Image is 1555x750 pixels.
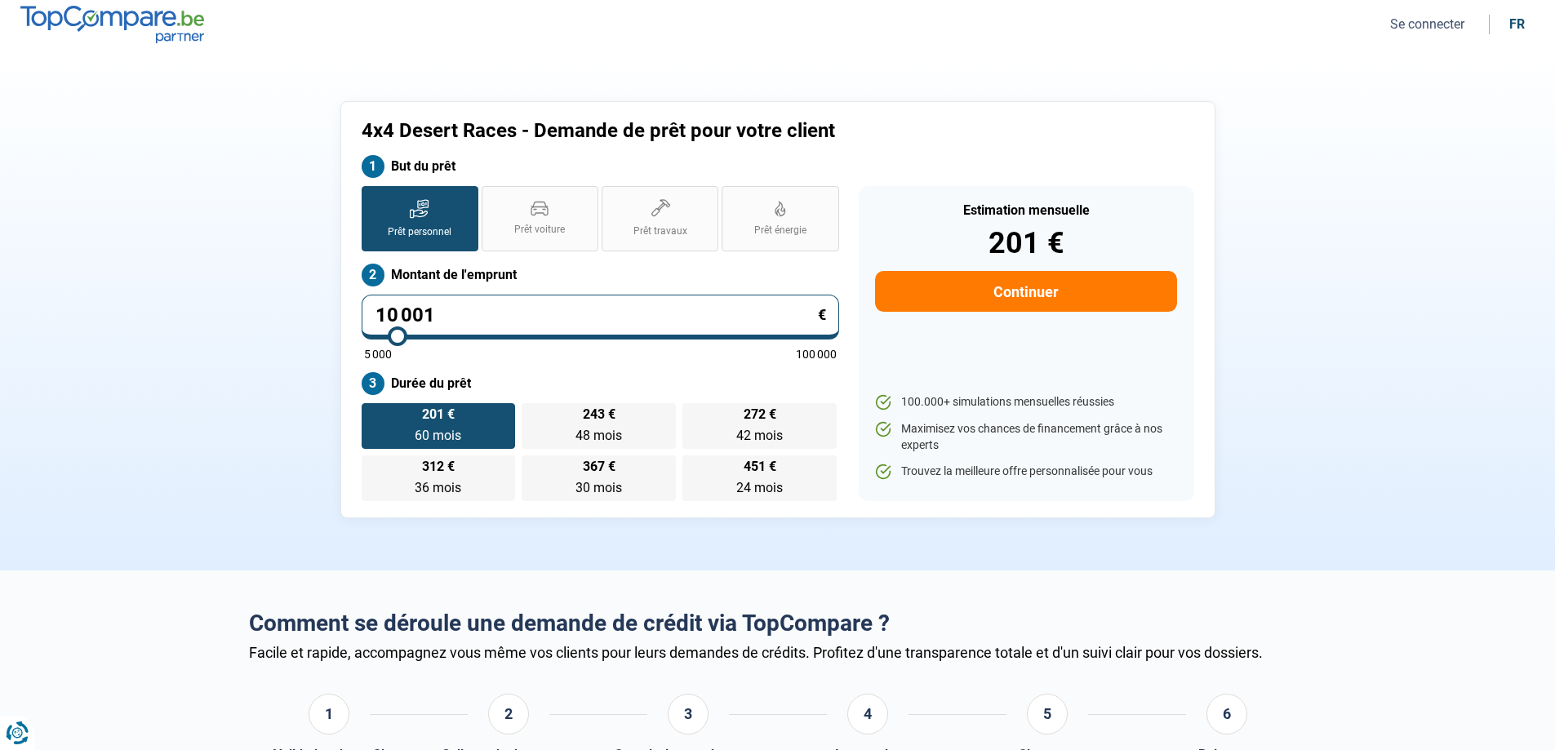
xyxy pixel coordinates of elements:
div: 2 [488,694,529,734]
li: Trouvez la meilleure offre personnalisée pour vous [875,464,1176,480]
span: € [818,308,826,322]
div: Estimation mensuelle [875,204,1176,217]
span: 36 mois [415,480,461,495]
button: Continuer [875,271,1176,312]
li: 100.000+ simulations mensuelles réussies [875,394,1176,411]
span: 24 mois [736,480,783,495]
span: Prêt énergie [754,224,806,237]
div: 4 [847,694,888,734]
div: Facile et rapide, accompagnez vous même vos clients pour leurs demandes de crédits. Profitez d'un... [249,644,1307,661]
h1: 4x4 Desert Races - Demande de prêt pour votre client [362,119,981,143]
div: 5 [1027,694,1068,734]
span: 201 € [422,408,455,421]
span: 42 mois [736,428,783,443]
span: 60 mois [415,428,461,443]
span: 100 000 [796,348,837,360]
button: Se connecter [1385,16,1469,33]
span: 451 € [744,460,776,473]
span: 30 mois [575,480,622,495]
span: 312 € [422,460,455,473]
label: Montant de l'emprunt [362,264,839,286]
li: Maximisez vos chances de financement grâce à nos experts [875,421,1176,453]
span: Prêt travaux [633,224,687,238]
div: 201 € [875,229,1176,258]
span: 367 € [583,460,615,473]
label: But du prêt [362,155,839,178]
span: 243 € [583,408,615,421]
img: TopCompare.be [20,6,204,42]
div: 1 [309,694,349,734]
span: 5 000 [364,348,392,360]
span: 48 mois [575,428,622,443]
h2: Comment se déroule une demande de crédit via TopCompare ? [249,610,1307,637]
div: fr [1509,16,1525,32]
div: 3 [668,694,709,734]
span: 272 € [744,408,776,421]
label: Durée du prêt [362,372,839,395]
span: Prêt voiture [514,223,565,237]
span: Prêt personnel [388,225,451,239]
div: 6 [1206,694,1247,734]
